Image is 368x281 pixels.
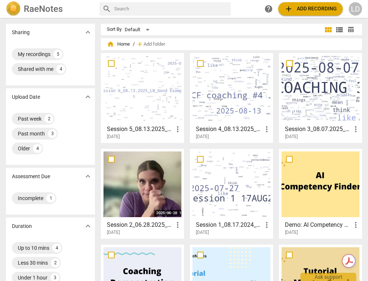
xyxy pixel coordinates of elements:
[196,134,209,140] span: [DATE]
[334,24,345,35] button: List view
[18,244,49,252] div: Up to 10 mins
[284,4,293,13] span: add
[335,25,344,34] span: view_list
[351,125,360,134] span: more_vert
[33,144,42,153] div: 4
[12,222,32,230] p: Duration
[82,171,93,182] button: Show more
[103,56,181,140] a: Session 5_08.13.2025_LM_Good Example[DATE]
[173,220,182,229] span: more_vert
[107,27,122,32] div: Sort By
[349,2,362,16] button: LD
[285,125,351,134] h3: Session 3_08.07.2025_EK
[82,220,93,232] button: Show more
[48,129,57,138] div: 3
[18,50,50,58] div: My recordings
[52,244,61,252] div: 4
[18,145,30,152] div: Older
[6,1,21,16] img: Logo
[284,4,337,13] span: Add recording
[46,194,55,203] div: 1
[262,2,275,16] a: Help
[114,3,228,15] input: Search
[173,125,182,134] span: more_vert
[56,65,65,73] div: 4
[18,65,53,73] div: Shared with me
[196,229,209,236] span: [DATE]
[262,220,271,229] span: more_vert
[107,134,120,140] span: [DATE]
[24,4,63,14] h2: RaeNotes
[193,151,270,235] a: Session 1_08.17.2024_FD[DATE]
[285,229,298,236] span: [DATE]
[300,273,356,281] div: Ask support
[18,195,43,202] div: Incomplete
[12,173,50,180] p: Assessment Due
[18,130,45,137] div: Past month
[285,134,298,140] span: [DATE]
[18,259,48,267] div: Less 30 mins
[103,151,181,235] a: Session 2_06.28.2025_CH[DATE]
[107,125,173,134] h3: Session 5_08.13.2025_LM_Good Example
[278,2,343,16] button: Upload
[83,172,92,181] span: expand_more
[6,1,93,16] a: LogoRaeNotes
[107,40,130,48] span: Home
[144,42,165,47] span: Add folder
[133,42,135,47] span: /
[196,125,262,134] h3: Session 4_08.13.2025_JS
[102,4,111,13] span: search
[323,24,334,35] button: Tile view
[53,50,62,59] div: 5
[83,222,92,231] span: expand_more
[282,56,359,140] a: Session 3_08.07.2025_EK[DATE]
[45,114,53,123] div: 2
[125,24,152,36] div: Default
[107,220,173,229] h3: Session 2_06.28.2025_CH
[51,258,60,267] div: 2
[262,125,271,134] span: more_vert
[282,151,359,235] a: Demo: AI Competency Finder[DATE]
[345,24,356,35] button: Table view
[12,93,40,101] p: Upload Date
[136,40,144,48] span: add
[347,26,354,33] span: table_chart
[12,29,30,36] p: Sharing
[107,229,120,236] span: [DATE]
[82,27,93,38] button: Show more
[193,56,270,140] a: Session 4_08.13.2025_JS[DATE]
[285,220,351,229] h3: Demo: AI Competency Finder
[82,91,93,102] button: Show more
[351,220,360,229] span: more_vert
[107,40,114,48] span: home
[196,220,262,229] h3: Session 1_08.17.2024_FD
[83,28,92,37] span: expand_more
[83,92,92,101] span: expand_more
[324,25,333,34] span: view_module
[264,4,273,13] span: help
[18,115,42,122] div: Past week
